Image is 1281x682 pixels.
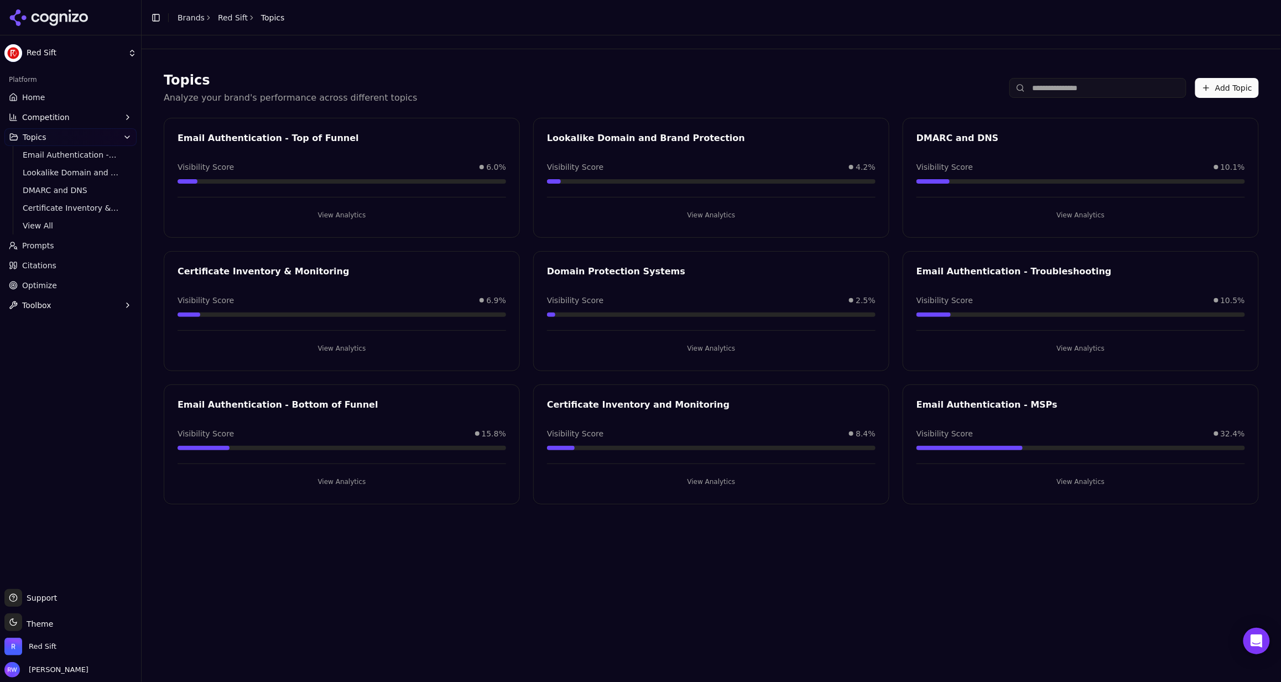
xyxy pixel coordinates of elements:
[22,240,54,251] span: Prompts
[4,662,88,678] button: Open user button
[4,108,137,126] button: Competition
[4,277,137,294] a: Optimize
[178,340,506,357] button: View Analytics
[18,183,123,198] a: DMARC and DNS
[178,132,506,145] div: Email Authentication - Top of Funnel
[23,220,119,231] span: View All
[178,295,234,306] span: Visibility Score
[29,642,56,652] span: Red Sift
[22,280,57,291] span: Optimize
[547,295,603,306] span: Visibility Score
[4,638,56,655] button: Open organization switcher
[4,638,22,655] img: Red Sift
[917,206,1245,224] button: View Analytics
[856,162,876,173] span: 4.2%
[23,202,119,214] span: Certificate Inventory & Monitoring
[1221,295,1245,306] span: 10.5%
[547,265,876,278] div: Domain Protection Systems
[178,162,234,173] span: Visibility Score
[218,12,248,23] a: Red Sift
[856,295,876,306] span: 2.5%
[486,295,506,306] span: 6.9%
[4,44,22,62] img: Red Sift
[24,665,88,675] span: [PERSON_NAME]
[4,296,137,314] button: Toolbox
[917,398,1245,412] div: Email Authentication - MSPs
[547,206,876,224] button: View Analytics
[1221,428,1245,439] span: 32.4%
[18,165,123,180] a: Lookalike Domain and Brand Protection
[4,71,137,88] div: Platform
[547,132,876,145] div: Lookalike Domain and Brand Protection
[917,295,973,306] span: Visibility Score
[178,206,506,224] button: View Analytics
[22,112,70,123] span: Competition
[178,12,285,23] nav: breadcrumb
[18,200,123,216] a: Certificate Inventory & Monitoring
[178,13,205,22] a: Brands
[917,473,1245,491] button: View Analytics
[23,185,119,196] span: DMARC and DNS
[4,662,20,678] img: Rebecca Warren
[1243,628,1270,654] div: Open Intercom Messenger
[547,398,876,412] div: Certificate Inventory and Monitoring
[917,265,1245,278] div: Email Authentication - Troubleshooting
[4,237,137,254] a: Prompts
[27,48,123,58] span: Red Sift
[4,128,137,146] button: Topics
[22,92,45,103] span: Home
[22,300,51,311] span: Toolbox
[164,91,418,105] p: Analyze your brand's performance across different topics
[22,592,57,603] span: Support
[23,167,119,178] span: Lookalike Domain and Brand Protection
[486,162,506,173] span: 6.0%
[23,149,119,160] span: Email Authentication - Top of Funnel
[917,162,973,173] span: Visibility Score
[1221,162,1245,173] span: 10.1%
[1195,78,1259,98] button: Add Topic
[482,428,506,439] span: 15.8%
[917,132,1245,145] div: DMARC and DNS
[22,619,53,628] span: Theme
[23,132,46,143] span: Topics
[178,473,506,491] button: View Analytics
[261,12,285,23] span: Topics
[18,218,123,233] a: View All
[917,428,973,439] span: Visibility Score
[178,428,234,439] span: Visibility Score
[178,265,506,278] div: Certificate Inventory & Monitoring
[917,340,1245,357] button: View Analytics
[4,257,137,274] a: Citations
[18,147,123,163] a: Email Authentication - Top of Funnel
[164,71,418,89] h1: Topics
[547,473,876,491] button: View Analytics
[856,428,876,439] span: 8.4%
[178,398,506,412] div: Email Authentication - Bottom of Funnel
[547,428,603,439] span: Visibility Score
[22,260,56,271] span: Citations
[547,162,603,173] span: Visibility Score
[4,88,137,106] a: Home
[547,340,876,357] button: View Analytics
